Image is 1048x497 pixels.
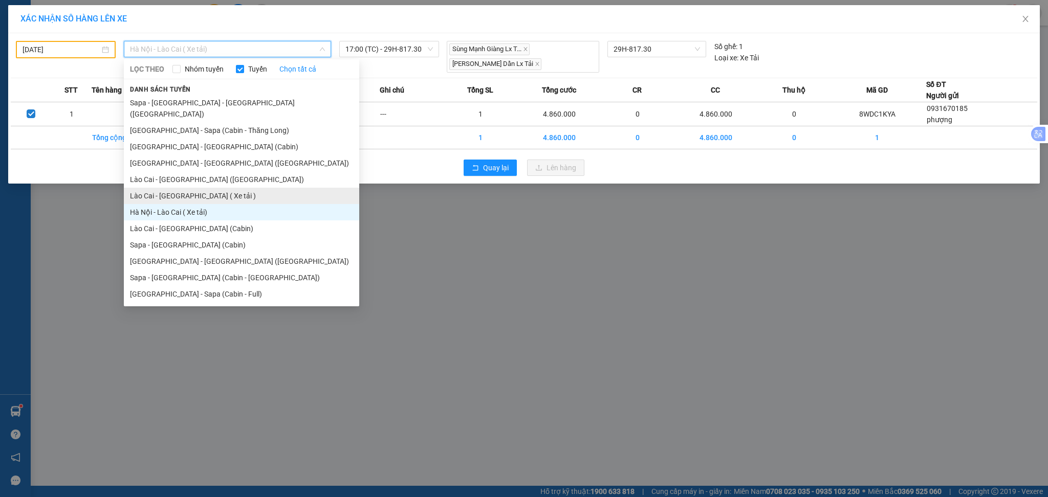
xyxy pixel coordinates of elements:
div: 1 [714,41,743,52]
li: Sapa - [GEOGRAPHIC_DATA] (Cabin - [GEOGRAPHIC_DATA]) [124,269,359,286]
span: Mã GD [866,84,888,96]
td: 4.860.000 [671,126,760,149]
td: 0 [604,102,671,126]
td: 4.860.000 [514,102,603,126]
li: Lào Cai - [GEOGRAPHIC_DATA] ( Xe tải ) [124,188,359,204]
span: CR [632,84,642,96]
span: Số ghế: [714,41,737,52]
td: 1 [51,102,92,126]
div: Xe Tải [714,52,759,63]
li: [GEOGRAPHIC_DATA] - [GEOGRAPHIC_DATA] (Cabin) [124,139,359,155]
span: phượng [927,116,952,124]
td: 0 [760,102,828,126]
span: CC [711,84,720,96]
span: Sùng Mạnh Giàng Lx T... [449,43,530,55]
span: [PERSON_NAME] Dần Lx Tải [449,58,541,70]
td: 0 [760,126,828,149]
li: Lào Cai - [GEOGRAPHIC_DATA] (Cabin) [124,220,359,237]
button: uploadLên hàng [527,160,584,176]
span: close [535,61,540,66]
span: Quay lại [483,162,509,173]
span: Ghi chú [380,84,404,96]
td: 1 [447,102,515,126]
td: --- [380,102,447,126]
td: 1 [828,126,927,149]
li: [GEOGRAPHIC_DATA] - Sapa (Cabin - Thăng Long) [124,122,359,139]
span: Tổng SL [467,84,493,96]
button: rollbackQuay lại [464,160,517,176]
a: Chọn tất cả [279,63,316,75]
span: close [523,47,528,52]
span: rollback [472,164,479,172]
span: XÁC NHẬN SỐ HÀNG LÊN XE [20,14,127,24]
span: Loại xe: [714,52,738,63]
span: Hà Nội - Lào Cai ( Xe tải) [130,41,325,57]
span: Nhóm tuyến [181,63,228,75]
span: 0931670185 [927,104,968,112]
li: [GEOGRAPHIC_DATA] - [GEOGRAPHIC_DATA] ([GEOGRAPHIC_DATA]) [124,253,359,269]
span: Danh sách tuyến [124,85,197,94]
li: Sapa - [GEOGRAPHIC_DATA] (Cabin) [124,237,359,253]
span: 17:00 (TC) - 29H-817.30 [345,41,433,57]
div: Số ĐT Người gửi [926,79,959,101]
button: Close [1011,5,1040,34]
td: 8WDC1KYA [828,102,927,126]
li: Lào Cai - [GEOGRAPHIC_DATA] ([GEOGRAPHIC_DATA]) [124,171,359,188]
span: STT [64,84,78,96]
span: Tuyến [244,63,271,75]
input: 11/10/2025 [23,44,100,55]
span: Tổng cước [542,84,576,96]
span: close [1021,15,1030,23]
span: 29H-817.30 [614,41,700,57]
span: Tên hàng [92,84,122,96]
li: Hà Nội - Lào Cai ( Xe tải) [124,204,359,220]
td: 4.860.000 [514,126,603,149]
li: [GEOGRAPHIC_DATA] - Sapa (Cabin - Full) [124,286,359,302]
td: 0 [604,126,671,149]
span: LỌC THEO [130,63,164,75]
span: Thu hộ [782,84,805,96]
td: Tổng cộng [92,126,159,149]
li: [GEOGRAPHIC_DATA] - [GEOGRAPHIC_DATA] ([GEOGRAPHIC_DATA]) [124,155,359,171]
span: down [319,46,325,52]
td: 4.860.000 [671,102,760,126]
td: 1 [447,126,515,149]
li: Sapa - [GEOGRAPHIC_DATA] - [GEOGRAPHIC_DATA] ([GEOGRAPHIC_DATA]) [124,95,359,122]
